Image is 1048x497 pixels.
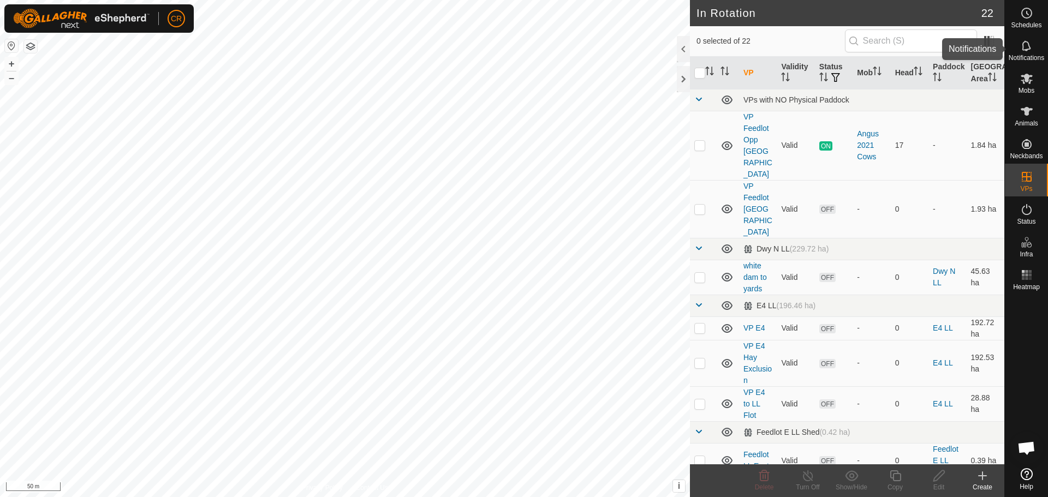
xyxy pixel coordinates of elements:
td: 1.93 ha [967,180,1004,238]
div: - [857,357,886,369]
td: 17 [891,111,928,180]
p-sorticon: Activate to sort [873,68,882,77]
span: OFF [819,205,836,214]
td: 0 [891,180,928,238]
span: VPs [1020,185,1032,192]
span: Status [1017,218,1035,225]
span: i [678,481,680,490]
td: 0 [891,443,928,478]
span: CR [171,13,182,25]
td: 0 [891,260,928,295]
img: Gallagher Logo [13,9,150,28]
button: i [673,480,685,492]
span: Delete [755,483,774,491]
td: Valid [777,180,814,238]
a: VP Feedlot [GEOGRAPHIC_DATA] [743,182,772,236]
div: - [857,322,886,334]
span: Notifications [1009,55,1044,61]
th: VP [739,57,777,89]
td: 45.63 ha [967,260,1004,295]
a: VP E4 to LL Flot [743,388,765,420]
td: 28.88 ha [967,386,1004,421]
a: VP E4 [743,324,765,332]
span: (196.46 ha) [777,301,816,310]
a: Dwy N LL [933,267,955,287]
td: - [928,180,966,238]
td: 192.53 ha [967,340,1004,386]
th: Mob [853,57,890,89]
div: Turn Off [786,482,830,492]
span: OFF [819,324,836,333]
div: Angus 2021 Cows [857,128,886,163]
td: Valid [777,316,814,340]
div: - [857,455,886,466]
td: Valid [777,111,814,180]
span: 0 selected of 22 [696,35,845,47]
button: + [5,57,18,70]
span: 22 [981,5,993,21]
td: 1.84 ha [967,111,1004,180]
a: Feedlot LL East [743,450,769,470]
span: Infra [1020,251,1033,258]
p-sorticon: Activate to sort [705,68,714,77]
a: E4 LL [933,324,953,332]
div: Edit [917,482,961,492]
span: ON [819,141,832,151]
span: Mobs [1019,87,1034,94]
span: (229.72 ha) [790,244,829,253]
td: 0 [891,386,928,421]
td: 0 [891,316,928,340]
button: Map Layers [24,40,37,53]
div: Show/Hide [830,482,873,492]
span: Animals [1015,120,1038,127]
p-sorticon: Activate to sort [781,74,790,83]
a: Contact Us [356,483,388,493]
button: – [5,71,18,85]
td: 0.39 ha [967,443,1004,478]
th: Validity [777,57,814,89]
span: OFF [819,399,836,409]
th: [GEOGRAPHIC_DATA] Area [967,57,1004,89]
th: Paddock [928,57,966,89]
h2: In Rotation [696,7,981,20]
a: E4 LL [933,358,953,367]
div: Copy [873,482,917,492]
p-sorticon: Activate to sort [914,68,922,77]
a: E4 LL [933,399,953,408]
div: - [857,272,886,283]
span: OFF [819,273,836,282]
p-sorticon: Activate to sort [933,74,942,83]
td: 192.72 ha [967,316,1004,340]
span: Neckbands [1010,153,1043,159]
button: Reset Map [5,39,18,52]
td: - [928,111,966,180]
div: VPs with NO Physical Paddock [743,95,1000,104]
div: Dwy N LL [743,244,829,254]
td: Valid [777,443,814,478]
a: Feedlot E LL Shed [933,445,958,476]
td: Valid [777,340,814,386]
span: Heatmap [1013,284,1040,290]
td: Valid [777,260,814,295]
span: Help [1020,483,1033,490]
div: Open chat [1010,432,1043,464]
a: Privacy Policy [302,483,343,493]
span: Schedules [1011,22,1041,28]
th: Head [891,57,928,89]
a: Help [1005,464,1048,494]
td: 0 [891,340,928,386]
div: - [857,203,886,215]
th: Status [815,57,853,89]
p-sorticon: Activate to sort [988,74,997,83]
a: VP Feedlot Opp [GEOGRAPHIC_DATA] [743,112,772,178]
span: OFF [819,359,836,368]
a: white dam to yards [743,261,767,293]
p-sorticon: Activate to sort [819,74,828,83]
a: VP E4 Hay Exclusion [743,342,772,385]
div: Feedlot E LL Shed [743,428,850,437]
input: Search (S) [845,29,977,52]
p-sorticon: Activate to sort [720,68,729,77]
span: OFF [819,456,836,465]
div: - [857,398,886,410]
td: Valid [777,386,814,421]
